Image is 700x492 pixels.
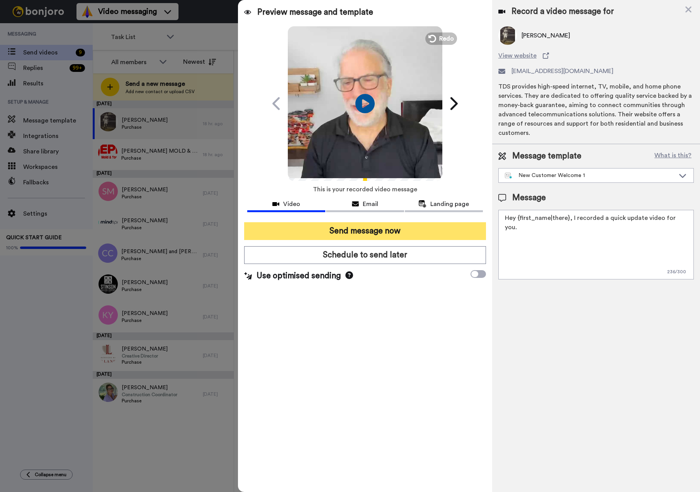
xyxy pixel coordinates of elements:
[498,82,694,138] div: TDS provides high-speed internet, TV, mobile, and home phone services. They are dedicated to offe...
[244,222,486,240] button: Send message now
[244,246,486,264] button: Schedule to send later
[257,270,341,282] span: Use optimised sending
[505,173,512,179] img: nextgen-template.svg
[505,172,675,179] div: New Customer Welcome 1
[363,199,378,209] span: Email
[430,199,469,209] span: Landing page
[313,181,417,198] span: This is your recorded video message
[498,51,694,60] a: View website
[511,66,613,76] span: [EMAIL_ADDRESS][DOMAIN_NAME]
[498,51,537,60] span: View website
[652,150,694,162] button: What is this?
[283,199,300,209] span: Video
[498,210,694,279] textarea: Hey {first_name|there}, I recorded a quick update video for you.
[512,192,546,204] span: Message
[512,150,581,162] span: Message template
